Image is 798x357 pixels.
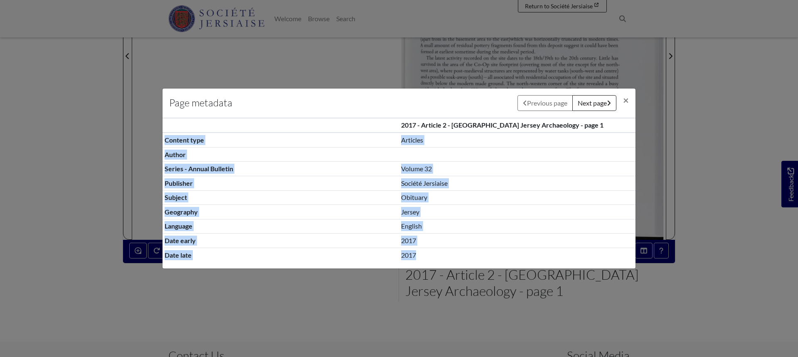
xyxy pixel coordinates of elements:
[399,234,635,248] td: 2017
[399,162,635,176] td: Volume 32
[399,176,635,190] td: Société Jersiaise
[399,190,635,205] td: Obituary
[399,118,635,133] th: 2017 - Article 2 - [GEOGRAPHIC_DATA] Jersey Archaeology - page 1
[163,234,399,248] th: Date early
[163,248,399,262] th: Date late
[572,95,616,111] button: Next page
[163,162,399,176] th: Series - Annual Bulletin
[399,133,635,147] td: Articles
[163,190,399,205] th: Subject
[616,89,635,112] button: Close
[163,133,399,147] th: Content type
[623,94,629,106] span: ×
[399,219,635,234] td: English
[399,205,635,219] td: Jersey
[163,176,399,190] th: Publisher
[163,205,399,219] th: Geography
[517,95,573,111] button: Previous page
[163,219,399,234] th: Language
[399,248,635,262] td: 2017
[163,147,399,162] th: Author
[169,95,232,110] h4: Page metadata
